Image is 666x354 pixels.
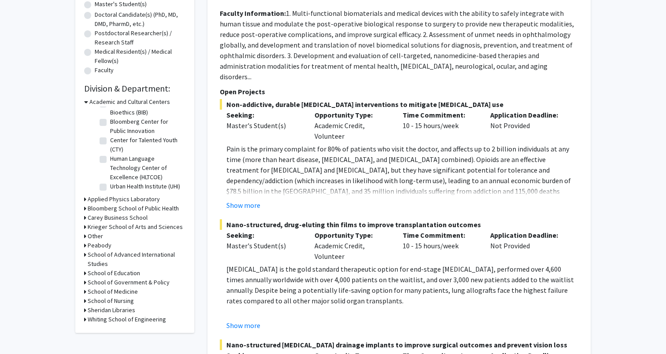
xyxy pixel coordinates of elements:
[403,230,477,240] p: Time Commitment:
[84,83,185,94] h2: Division & Department:
[226,120,301,131] div: Master's Student(s)
[396,110,484,141] div: 10 - 15 hours/week
[110,99,183,117] label: Berman Institute of Bioethics (BIB)
[95,66,114,75] label: Faculty
[220,99,578,110] span: Non-addictive, durable [MEDICAL_DATA] interventions to mitigate [MEDICAL_DATA] use
[308,110,396,141] div: Academic Credit, Volunteer
[220,86,578,97] p: Open Projects
[226,264,578,306] p: [MEDICAL_DATA] is the gold standard therapeutic option for end-stage [MEDICAL_DATA], performed ov...
[220,9,574,81] fg-read-more: 1. Multi-functional biomaterials and medical devices with the ability to safely integrate with hu...
[88,213,148,222] h3: Carey Business School
[490,110,565,120] p: Application Deadline:
[88,204,179,213] h3: Bloomberg School of Public Health
[88,278,170,287] h3: School of Government & Policy
[88,250,185,269] h3: School of Advanced International Studies
[88,232,103,241] h3: Other
[484,230,572,262] div: Not Provided
[226,230,301,240] p: Seeking:
[220,339,578,350] span: Nano-structured [MEDICAL_DATA] drainage implants to improve surgical outcomes and prevent vision ...
[88,296,134,306] h3: School of Nursing
[88,315,166,324] h3: Whiting School of Engineering
[88,241,111,250] h3: Peabody
[403,110,477,120] p: Time Commitment:
[110,154,183,182] label: Human Language Technology Center of Excellence (HLTCOE)
[95,47,185,66] label: Medical Resident(s) / Medical Fellow(s)
[226,240,301,251] div: Master's Student(s)
[226,200,260,210] button: Show more
[308,230,396,262] div: Academic Credit, Volunteer
[314,110,389,120] p: Opportunity Type:
[226,110,301,120] p: Seeking:
[220,9,286,18] b: Faculty Information:
[88,287,138,296] h3: School of Medicine
[110,136,183,154] label: Center for Talented Youth (CTY)
[95,10,185,29] label: Doctoral Candidate(s) (PhD, MD, DMD, PharmD, etc.)
[226,144,578,218] p: Pain is the primary complaint for 80% of patients who visit the doctor, and affects up to 2 billi...
[95,29,185,47] label: Postdoctoral Researcher(s) / Research Staff
[88,306,135,315] h3: Sheridan Libraries
[88,222,183,232] h3: Krieger School of Arts and Sciences
[314,230,389,240] p: Opportunity Type:
[110,117,183,136] label: Bloomberg Center for Public Innovation
[226,320,260,331] button: Show more
[484,110,572,141] div: Not Provided
[396,230,484,262] div: 10 - 15 hours/week
[490,230,565,240] p: Application Deadline:
[220,219,578,230] span: Nano-structured, drug-eluting thin films to improve transplantation outcomes
[89,97,170,107] h3: Academic and Cultural Centers
[88,269,140,278] h3: School of Education
[110,182,180,191] label: Urban Health Institute (UHI)
[88,195,160,204] h3: Applied Physics Laboratory
[7,314,37,347] iframe: Chat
